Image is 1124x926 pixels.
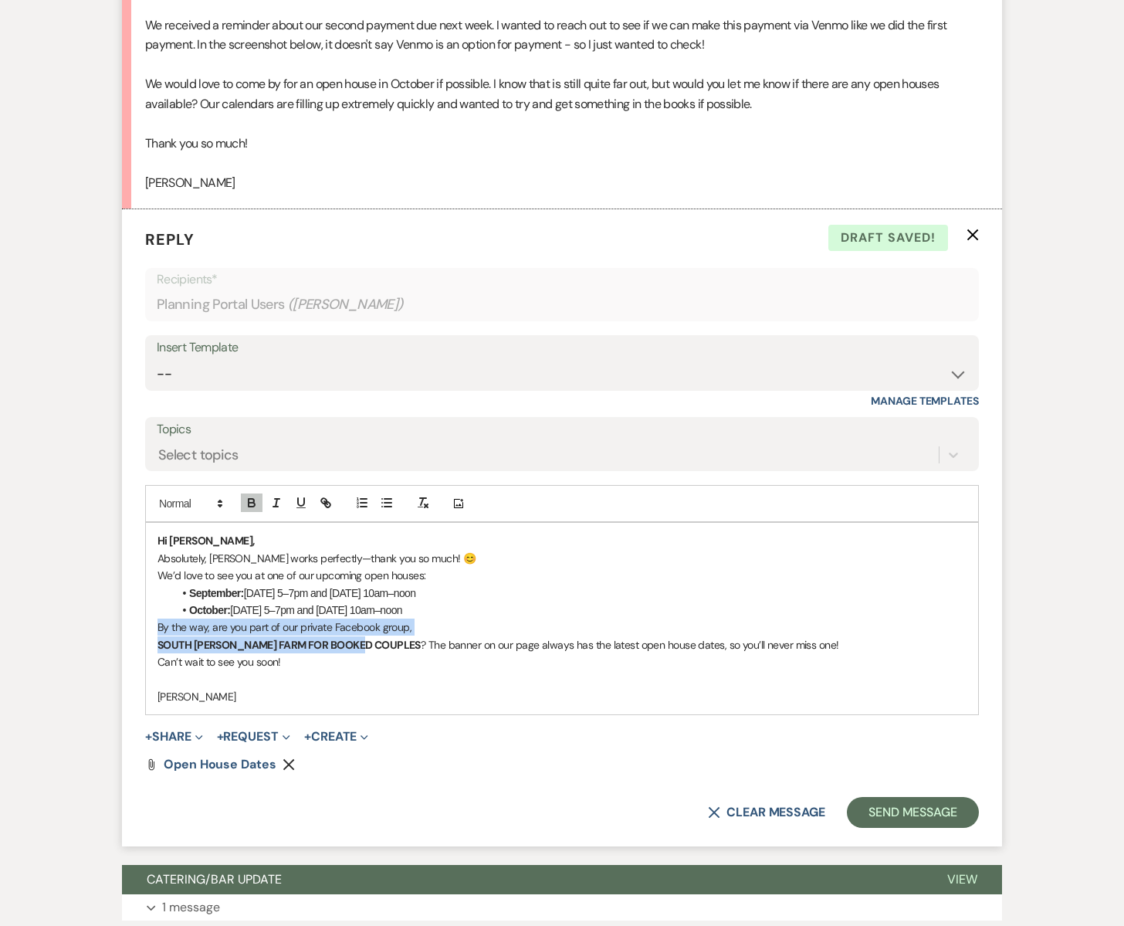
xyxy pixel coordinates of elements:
[157,419,967,441] label: Topics
[847,797,979,828] button: Send Message
[173,602,967,619] li: [DATE] 5–7pm and [DATE] 10am–noon
[157,534,254,548] strong: Hi [PERSON_NAME],
[157,688,967,705] p: [PERSON_NAME]
[145,229,195,249] span: Reply
[304,731,311,743] span: +
[122,865,923,894] button: CATERING/BAR UPDATE
[145,731,203,743] button: Share
[304,731,368,743] button: Create
[189,604,230,616] strong: October:
[157,653,967,670] p: Can’t wait to see you soon!
[189,587,244,599] strong: September:
[147,871,282,887] span: CATERING/BAR UPDATE
[923,865,1002,894] button: View
[871,394,979,408] a: Manage Templates
[157,550,967,567] p: Absolutely, [PERSON_NAME] works perfectly—thank you so much! 😊
[157,567,967,584] p: We’d love to see you at one of our upcoming open houses:
[157,290,967,320] div: Planning Portal Users
[122,894,1002,921] button: 1 message
[217,731,290,743] button: Request
[157,638,421,652] strong: SOUTH [PERSON_NAME] FARM FOR BOOKED COUPLES
[217,731,224,743] span: +
[164,756,276,772] span: Open House dates
[157,270,967,290] p: Recipients*
[158,445,239,466] div: Select topics
[157,337,967,359] div: Insert Template
[162,897,220,918] p: 1 message
[947,871,977,887] span: View
[145,731,152,743] span: +
[288,294,404,315] span: ( [PERSON_NAME] )
[173,585,967,602] li: [DATE] 5–7pm and [DATE] 10am–noon
[164,758,276,771] a: Open House dates
[828,225,948,251] span: Draft saved!
[157,619,967,636] p: By the way, are you part of our private Facebook group,
[708,806,825,819] button: Clear message
[157,636,967,653] p: ? The banner on our page always has the latest open house dates, so you’ll never miss one!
